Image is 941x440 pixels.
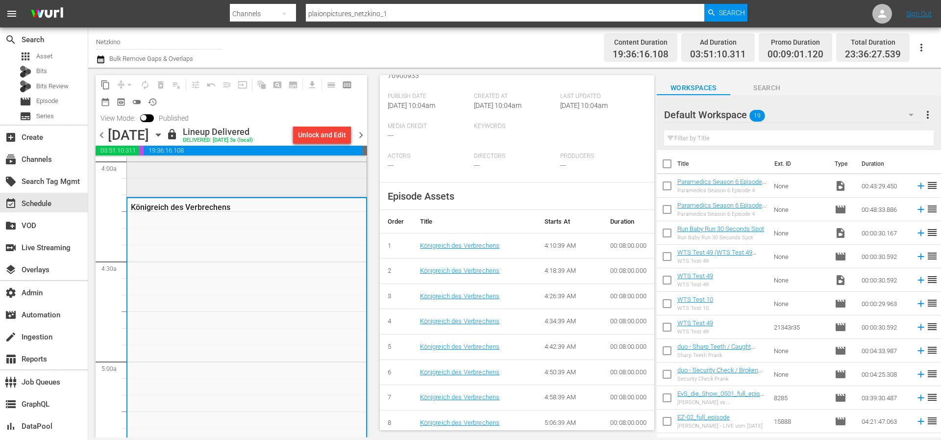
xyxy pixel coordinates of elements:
[100,80,110,90] span: content_copy
[36,52,52,61] span: Asset
[5,264,17,276] span: Overlays
[770,339,831,362] td: None
[5,420,17,432] span: DataPool
[537,410,603,436] td: 5:06:39 AM
[677,376,766,382] div: Security Check Prank
[388,190,454,202] span: Episode Assets
[926,227,938,238] span: reorder
[677,187,766,194] div: Paramedics Season 6 Episode 4
[926,274,938,285] span: reorder
[926,180,938,191] span: reorder
[916,298,926,309] svg: Add to Schedule
[5,287,17,299] span: Admin
[770,198,831,221] td: None
[916,345,926,356] svg: Add to Schedule
[856,150,915,178] th: Duration
[139,146,144,155] span: 00:09:01.120
[560,102,608,109] span: [DATE] 10:04am
[906,10,932,18] a: Sign Out
[858,315,912,339] td: 00:00:30.592
[474,161,480,169] span: ---
[677,282,713,288] div: WTS Test 49
[916,322,926,333] svg: Add to Schedule
[677,234,764,241] div: Run Baby Run 30 Seconds Spot
[835,345,846,357] span: Episode
[5,154,17,165] span: Channels
[537,284,603,309] td: 4:26:39 AM
[420,242,500,249] a: Königreich des Verbrechens
[677,414,730,421] a: EZ-02_full_episode
[916,251,926,262] svg: Add to Schedule
[835,321,846,333] span: Episode
[677,178,766,193] a: Paramedics Season 6 Episode 4
[835,298,846,310] span: Episode
[36,96,58,106] span: Episode
[5,198,17,209] span: Schedule
[36,81,69,91] span: Bits Review
[677,352,766,359] div: Sharp Teeth Prank
[362,146,367,155] span: 00:23:32.461
[20,80,31,92] div: Bits Review
[926,415,938,427] span: reorder
[770,292,831,315] td: None
[270,77,285,93] span: Create Search Block
[203,77,219,93] span: Revert to Primary Episode
[380,210,412,233] th: Order
[926,321,938,333] span: reorder
[858,292,912,315] td: 00:00:29.963
[169,77,184,93] span: Clear Lineup
[140,114,147,121] span: Toggle to switch from Published to Draft view.
[613,35,669,49] div: Content Duration
[20,66,31,78] div: Bits
[5,34,17,46] span: Search
[926,203,938,215] span: reorder
[926,391,938,403] span: reorder
[677,249,756,263] a: WTS Test 49 (WTS Test 49 (00:00:00))
[183,137,253,144] div: DELIVERED: [DATE] 3a (local)
[560,161,566,169] span: ---
[420,343,500,350] a: Königreich des Verbrechens
[113,77,137,93] span: Remove Gaps & Overlaps
[388,153,469,160] span: Actors
[100,97,110,107] span: date_range_outlined
[916,275,926,285] svg: Add to Schedule
[420,368,500,376] a: Königreich des Verbrechens
[770,386,831,410] td: 8285
[5,309,17,321] span: Automation
[420,393,500,401] a: Königreich des Verbrechens
[6,8,18,20] span: menu
[602,233,654,259] td: 00:08:00.000
[5,131,17,143] span: Create
[926,297,938,309] span: reorder
[183,127,253,137] div: Lineup Delivered
[380,284,412,309] td: 3
[677,211,766,217] div: Paramedics Season 6 Episode 4
[770,174,831,198] td: None
[537,334,603,360] td: 4:42:39 AM
[5,220,17,232] span: VOD
[420,317,500,325] a: Königreich des Verbrechens
[829,150,856,178] th: Type
[5,331,17,343] span: Ingestion
[602,360,654,385] td: 00:08:00.000
[380,410,412,436] td: 8
[845,35,901,49] div: Total Duration
[858,362,912,386] td: 00:04:25.308
[613,49,669,60] span: 19:36:16.108
[602,334,654,360] td: 00:08:00.000
[677,150,769,178] th: Title
[148,97,157,107] span: history_outlined
[858,198,912,221] td: 00:48:33.886
[657,82,730,94] span: Workspaces
[285,77,301,93] span: Create Series Block
[560,153,642,160] span: Producers
[677,225,764,233] a: Run Baby Run 30 Seconds Spot
[835,227,846,239] span: Video
[677,296,713,303] a: WTS Test 10
[922,109,934,121] span: more_vert
[677,258,766,264] div: WTS Test 49
[339,77,355,93] span: Week Calendar View
[5,353,17,365] span: Reports
[166,129,178,140] span: lock
[420,267,500,274] a: Königreich des Verbrechens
